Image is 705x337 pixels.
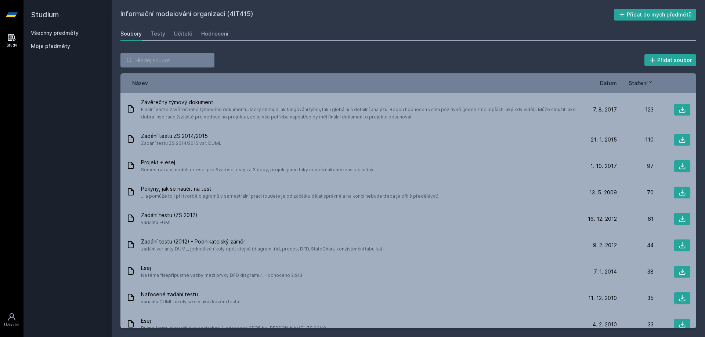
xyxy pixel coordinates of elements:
div: 61 [617,215,654,223]
span: Zadání testu (2012) - Podnikatelský záměr [141,238,382,245]
span: zadání varianty DUML, jednotlivé úkoly opět stejné (diagram tříd, proces, DFD, StateChart, konzis... [141,245,382,253]
a: Hodnocení [201,26,228,41]
span: 7. 8. 2017 [593,106,617,113]
span: Zadání testu (ZS 2012) [141,212,198,219]
span: 1. 10. 2017 [590,162,617,170]
a: Soubory [120,26,142,41]
span: 7. 1. 2014 [594,268,617,275]
button: Přidat soubor [644,54,697,66]
div: 38 [617,268,654,275]
span: varianta CUML, úkoly jako v ukázkovém testu [141,298,239,305]
div: Testy [151,30,165,37]
span: Projekt + esej [141,159,373,166]
div: 35 [617,294,654,302]
a: Study [1,29,22,52]
span: 16. 12. 2012 [588,215,617,223]
span: Zadání testu ZS 2014/2015 [141,132,221,140]
button: Přidat do mých předmětů [614,9,697,21]
span: 21. 1. 2015 [591,136,617,143]
span: Stažení [629,79,648,87]
span: Na téma "Nepřípustné vazby mezi prvky DFD diagramu". Hodnoceno 2.9/3 [141,272,302,279]
span: Moje předměty [31,43,70,50]
span: Ruzne formy hierarchicke abstrakce. Hodnoceno 25/25 by [PERSON_NAME], ZS 09/10 [141,325,326,332]
div: 70 [617,189,654,196]
span: Esej [141,317,326,325]
span: Závěrečný týmový dokument [141,99,577,106]
button: Datum [600,79,617,87]
span: Esej [141,264,302,272]
span: Semestrálka v modeliu + esej pro Svatoše, esej za 3 body, projekt jsme taky neměli nakonec zas ta... [141,166,373,173]
a: Učitelé [174,26,192,41]
input: Hledej soubor [120,53,214,67]
span: Nafocené zadání testu [141,291,239,298]
div: Soubory [120,30,142,37]
div: Study [7,43,17,48]
span: 11. 12. 2010 [588,294,617,302]
span: Finální verze závěrečného týmového dokumentu, který shrnuje jak fungování týmu, tak i globální a ... [141,106,577,121]
span: 13. 5. 2009 [589,189,617,196]
span: ... a pomůže to i při tvorbě diagramů v semestrální práci (budete je od začátku dělat správně a n... [141,193,438,200]
div: 33 [617,321,654,328]
span: 9. 2. 2012 [593,242,617,249]
span: Zadání testu ZS 2014/2015 var. DUML [141,140,221,147]
button: Stažení [629,79,654,87]
a: Uživatel [1,309,22,331]
div: Uživatel [4,322,19,327]
div: Hodnocení [201,30,228,37]
a: Všechny předměty [31,30,79,36]
div: Učitelé [174,30,192,37]
div: 123 [617,106,654,113]
div: 110 [617,136,654,143]
h2: Informační modelování organizací (4IT415) [120,9,614,21]
button: Název [132,79,148,87]
span: varianta EUML [141,219,198,226]
span: 4. 2. 2010 [593,321,617,328]
a: Testy [151,26,165,41]
div: 44 [617,242,654,249]
span: Pokyny, jak se naučit na test [141,185,438,193]
div: 97 [617,162,654,170]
